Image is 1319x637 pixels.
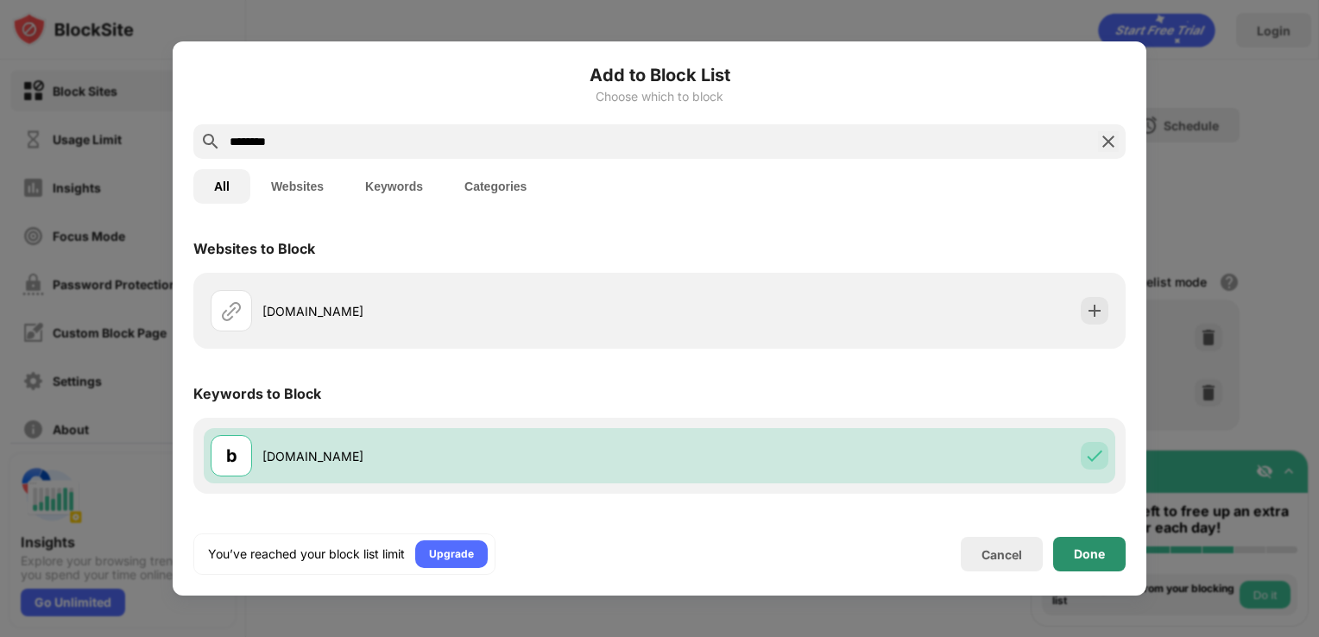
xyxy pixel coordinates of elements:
button: All [193,169,250,204]
div: b [226,443,237,469]
div: [DOMAIN_NAME] [262,302,659,320]
div: You’ve reached your block list limit [208,546,405,563]
button: Websites [250,169,344,204]
div: Upgrade [429,546,474,563]
div: Keywords to Block [193,385,321,402]
button: Keywords [344,169,444,204]
h6: Add to Block List [193,62,1126,88]
div: Done [1074,547,1105,561]
img: search-close [1098,131,1119,152]
div: Cancel [981,547,1022,562]
img: url.svg [221,300,242,321]
div: Websites to Block [193,240,315,257]
div: Choose which to block [193,90,1126,104]
img: search.svg [200,131,221,152]
button: Categories [444,169,547,204]
div: [DOMAIN_NAME] [262,447,659,465]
